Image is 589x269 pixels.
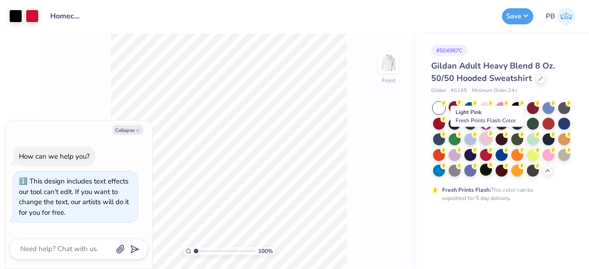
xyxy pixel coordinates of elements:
img: Pipyana Biswas [557,7,575,25]
span: Minimum Order: 24 + [472,87,518,95]
div: This color can be expedited for 5 day delivery. [442,186,555,202]
div: How can we help you? [19,152,90,161]
span: 100 % [258,247,273,255]
strong: Fresh Prints Flash: [442,186,491,194]
div: Light Pink [450,106,524,127]
div: Front [382,76,395,85]
span: PB [546,11,555,22]
div: This design includes text effects our tool can't edit. If you want to change the text, our artist... [19,177,129,217]
span: Fresh Prints Flash Color [456,117,516,124]
span: Gildan Adult Heavy Blend 8 Oz. 50/50 Hooded Sweatshirt [431,60,555,84]
span: # G185 [450,87,467,95]
span: Gildan [431,87,446,95]
input: Untitled Design [43,7,88,25]
button: Save [502,8,533,24]
button: Collapse [112,125,143,135]
img: Front [379,53,398,72]
a: PB [546,7,575,25]
div: # 504987C [431,45,468,56]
